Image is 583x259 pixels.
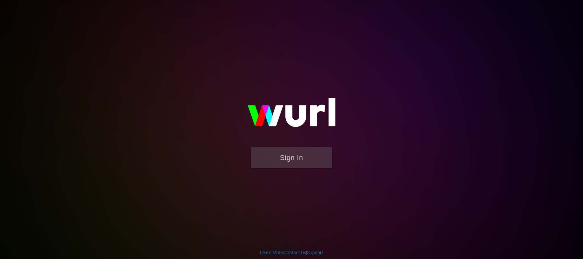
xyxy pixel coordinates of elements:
a: Contact Us [284,250,306,255]
img: wurl-logo-on-black-223613ac3d8ba8fe6dc639794a292ebdb59501304c7dfd60c99c58986ef67473.svg [227,84,356,147]
a: Learn More [260,250,283,255]
button: Sign In [251,147,332,168]
div: | | [260,249,323,256]
a: Support [307,250,323,255]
